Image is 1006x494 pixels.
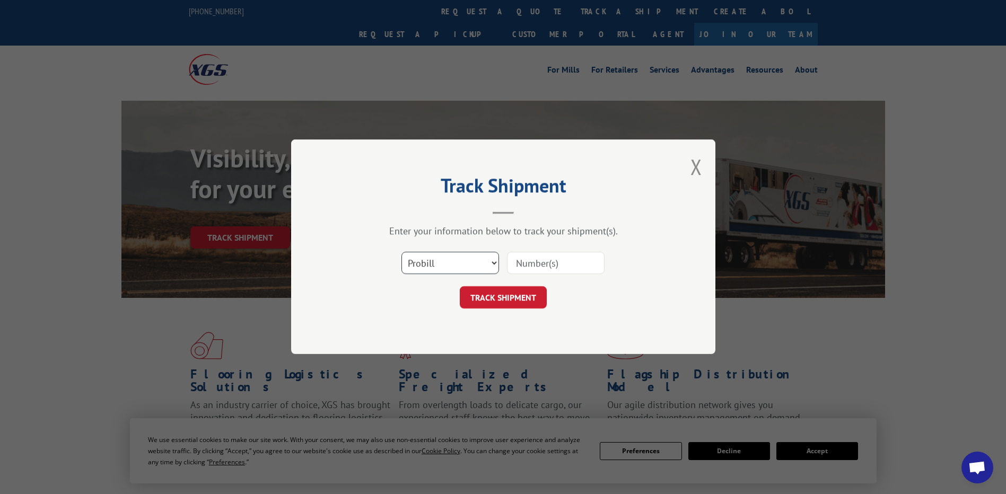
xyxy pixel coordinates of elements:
input: Number(s) [507,252,605,275]
button: Close modal [690,153,702,181]
h2: Track Shipment [344,178,662,198]
button: TRACK SHIPMENT [460,287,547,309]
div: Enter your information below to track your shipment(s). [344,225,662,237]
div: Open chat [961,452,993,483]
